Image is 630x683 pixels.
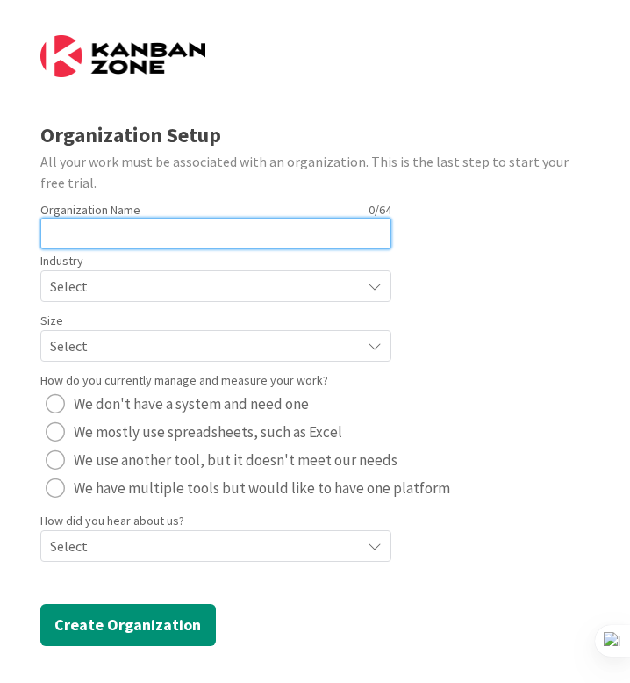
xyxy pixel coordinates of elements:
span: We use another tool, but it doesn't meet our needs [74,447,397,473]
button: We mostly use spreadsheets, such as Excel [40,418,347,446]
span: We have multiple tools but would like to have one platform [74,475,450,501]
span: Select [50,334,352,358]
label: How did you hear about us? [40,512,184,530]
button: Create Organization [40,604,216,646]
label: Organization Name [40,202,140,218]
label: How do you currently manage and measure your work? [40,371,328,390]
div: Organization Setup [40,119,591,151]
label: Size [40,312,63,330]
img: Kanban Zone [40,35,205,77]
label: Industry [40,252,83,270]
span: We mostly use spreadsheets, such as Excel [74,419,342,445]
button: We don't have a system and need one [40,390,314,418]
span: Select [50,274,352,298]
span: Select [50,534,352,558]
button: We use another tool, but it doesn't meet our needs [40,446,403,474]
button: We have multiple tools but would like to have one platform [40,474,455,502]
div: 0 / 64 [146,202,391,218]
div: All your work must be associated with an organization. This is the last step to start your free t... [40,151,591,193]
span: We don't have a system and need one [74,391,309,417]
